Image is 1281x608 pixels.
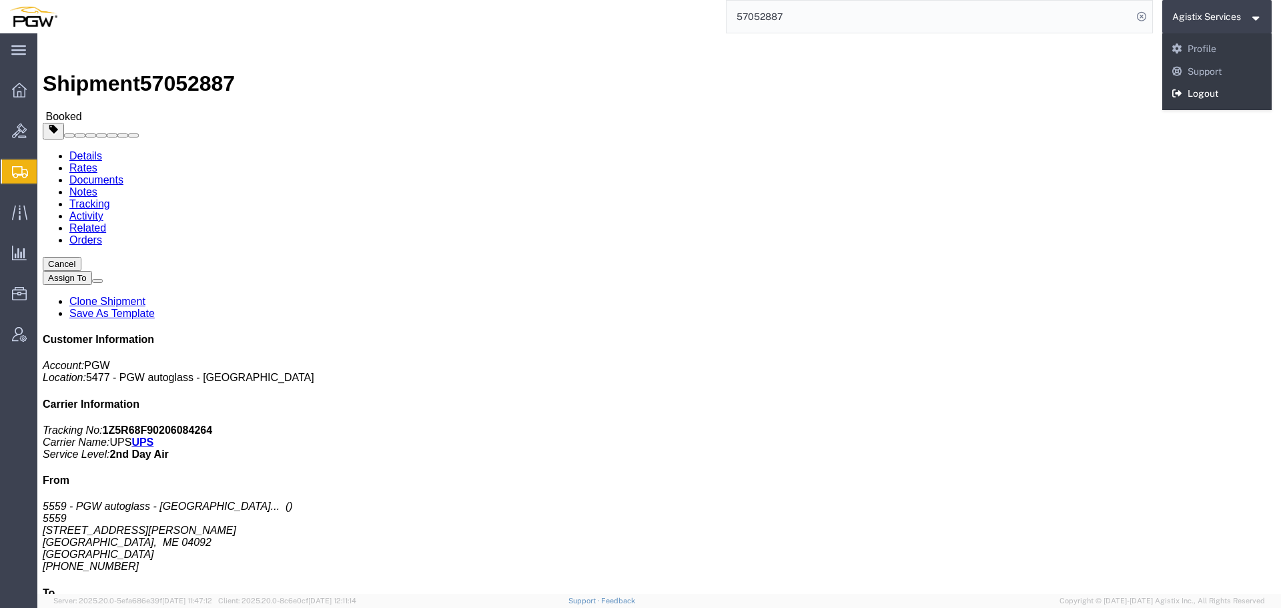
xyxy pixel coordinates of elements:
iframe: FS Legacy Container [37,33,1281,594]
span: [DATE] 12:11:14 [308,597,356,605]
span: [DATE] 11:47:12 [162,597,212,605]
button: Agistix Services [1172,9,1263,25]
span: Agistix Services [1172,9,1241,24]
img: logo [9,7,57,27]
a: Logout [1162,83,1272,105]
input: Search for shipment number, reference number [727,1,1132,33]
span: Server: 2025.20.0-5efa686e39f [53,597,212,605]
a: Support [568,597,602,605]
a: Feedback [601,597,635,605]
a: Support [1162,61,1272,83]
span: Client: 2025.20.0-8c6e0cf [218,597,356,605]
a: Profile [1162,38,1272,61]
span: Copyright © [DATE]-[DATE] Agistix Inc., All Rights Reserved [1059,595,1265,607]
